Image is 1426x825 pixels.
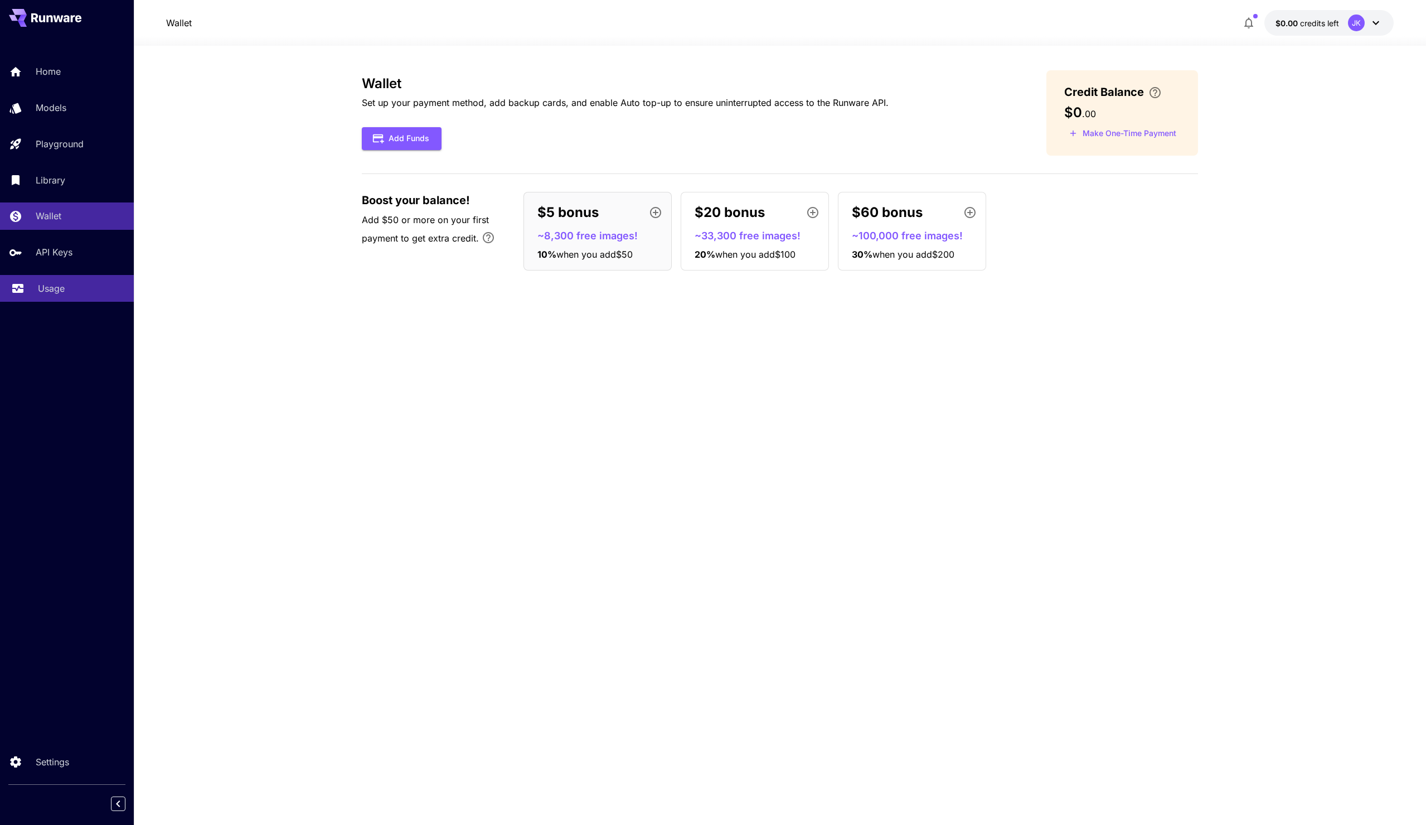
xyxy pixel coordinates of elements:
[36,137,84,151] p: Playground
[1264,10,1394,36] button: $0.00JK
[166,16,192,30] a: Wallet
[1064,84,1144,100] span: Credit Balance
[36,65,61,78] p: Home
[1064,104,1082,120] span: $0
[362,76,889,91] h3: Wallet
[362,214,489,244] span: Add $50 or more on your first payment to get extra credit.
[537,249,556,260] span: 10 %
[119,794,134,814] div: Collapse sidebar
[36,209,61,223] p: Wallet
[715,249,796,260] span: when you add $100
[362,192,470,209] span: Boost your balance!
[477,226,499,249] button: Bonus applies only to your first payment, up to 30% on the first $1,000.
[695,228,824,243] p: ~33,300 free images!
[38,282,65,295] p: Usage
[1144,86,1166,99] button: Enter your card details and choose an Auto top-up amount to avoid service interruptions. We'll au...
[852,202,923,223] p: $60 bonus
[362,127,442,150] button: Add Funds
[1064,125,1181,142] button: Make a one-time, non-recurring payment
[537,228,667,243] p: ~8,300 free images!
[111,797,125,811] button: Collapse sidebar
[1082,108,1096,119] span: . 00
[556,249,633,260] span: when you add $50
[695,202,765,223] p: $20 bonus
[36,101,66,114] p: Models
[872,249,954,260] span: when you add $200
[852,228,981,243] p: ~100,000 free images!
[695,249,715,260] span: 20 %
[1275,17,1339,29] div: $0.00
[1275,18,1300,28] span: $0.00
[1348,15,1365,31] div: JK
[36,755,69,769] p: Settings
[537,202,599,223] p: $5 bonus
[852,249,872,260] span: 30 %
[1300,18,1339,28] span: credits left
[36,173,65,187] p: Library
[36,245,72,259] p: API Keys
[362,96,889,109] p: Set up your payment method, add backup cards, and enable Auto top-up to ensure uninterrupted acce...
[166,16,192,30] nav: breadcrumb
